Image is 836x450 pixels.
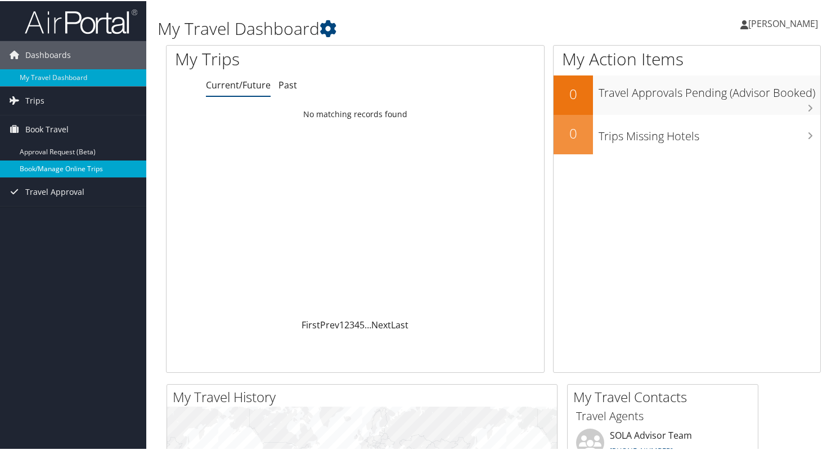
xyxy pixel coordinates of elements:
[25,7,137,34] img: airportal-logo.png
[175,46,378,70] h1: My Trips
[354,318,359,330] a: 4
[554,74,820,114] a: 0Travel Approvals Pending (Advisor Booked)
[554,83,593,103] h2: 0
[573,386,758,406] h2: My Travel Contacts
[167,103,544,123] td: No matching records found
[25,177,84,205] span: Travel Approval
[748,16,818,29] span: [PERSON_NAME]
[339,318,344,330] a: 1
[158,16,605,39] h1: My Travel Dashboard
[278,78,297,90] a: Past
[173,386,557,406] h2: My Travel History
[576,407,749,423] h3: Travel Agents
[206,78,271,90] a: Current/Future
[302,318,320,330] a: First
[599,122,820,143] h3: Trips Missing Hotels
[365,318,371,330] span: …
[25,114,69,142] span: Book Travel
[554,123,593,142] h2: 0
[359,318,365,330] a: 5
[349,318,354,330] a: 3
[320,318,339,330] a: Prev
[25,40,71,68] span: Dashboards
[25,86,44,114] span: Trips
[391,318,408,330] a: Last
[371,318,391,330] a: Next
[599,78,820,100] h3: Travel Approvals Pending (Advisor Booked)
[554,114,820,153] a: 0Trips Missing Hotels
[554,46,820,70] h1: My Action Items
[740,6,829,39] a: [PERSON_NAME]
[344,318,349,330] a: 2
